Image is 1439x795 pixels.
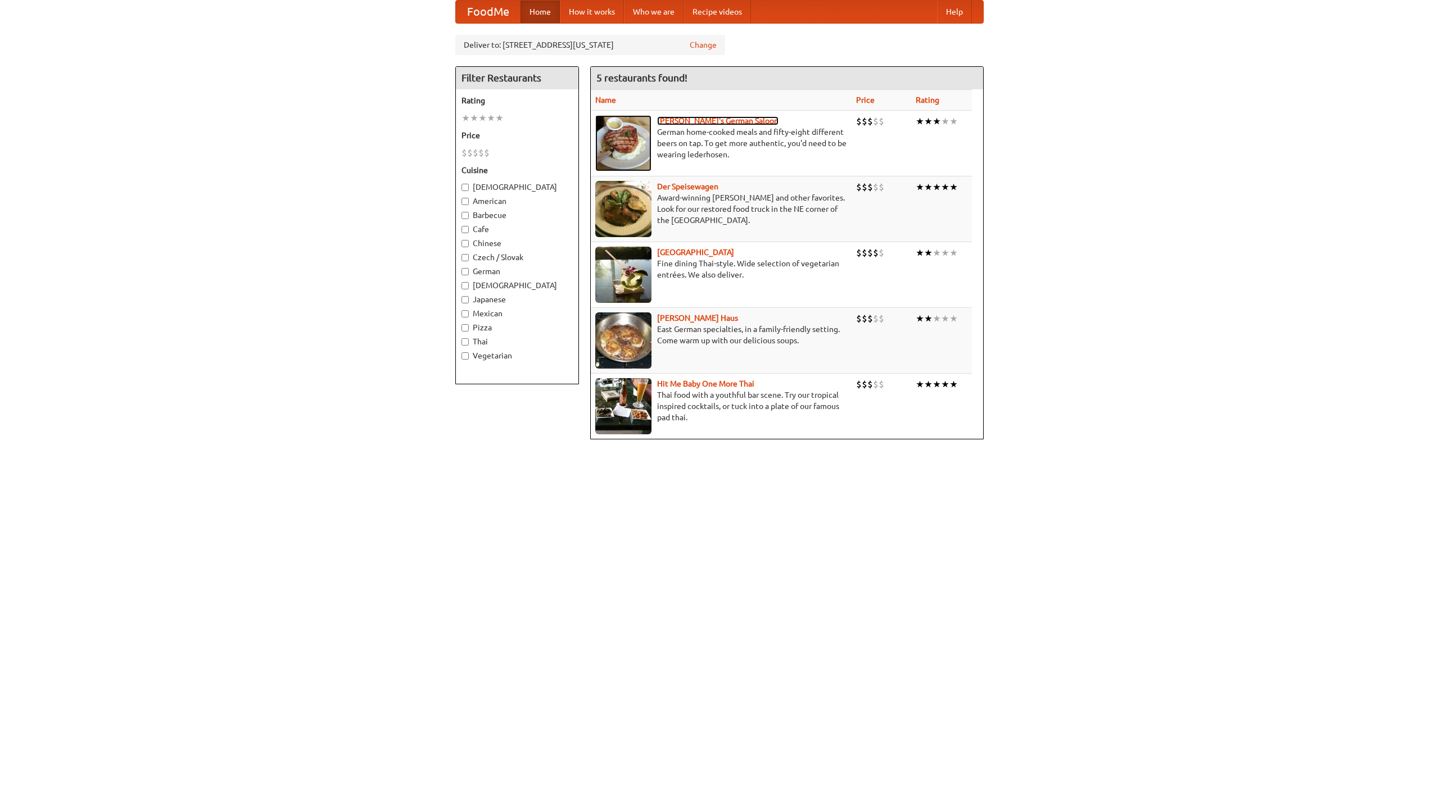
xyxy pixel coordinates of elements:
p: Thai food with a youthful bar scene. Try our tropical inspired cocktails, or tuck into a plate of... [595,389,847,423]
input: Japanese [461,296,469,303]
label: Czech / Slovak [461,252,573,263]
li: $ [873,115,879,128]
li: $ [862,115,867,128]
b: [PERSON_NAME] Haus [657,314,738,322]
h5: Price [461,130,573,141]
a: [PERSON_NAME]'s German Saloon [657,116,779,125]
li: $ [879,312,884,325]
li: ★ [933,312,941,325]
li: ★ [949,378,958,390]
li: $ [484,147,490,159]
input: [DEMOGRAPHIC_DATA] [461,184,469,191]
li: ★ [916,378,924,390]
a: Der Speisewagen [657,182,718,191]
li: ★ [495,112,504,124]
label: Mexican [461,308,573,319]
a: Hit Me Baby One More Thai [657,379,754,388]
h5: Cuisine [461,165,573,176]
label: Barbecue [461,210,573,221]
img: satay.jpg [595,247,651,303]
input: Mexican [461,310,469,317]
li: $ [856,247,862,259]
a: Name [595,96,616,105]
a: Price [856,96,875,105]
li: $ [867,247,873,259]
li: ★ [949,115,958,128]
li: ★ [941,115,949,128]
a: [GEOGRAPHIC_DATA] [657,248,734,257]
label: Cafe [461,224,573,235]
li: ★ [924,115,933,128]
input: Thai [461,338,469,346]
li: ★ [924,181,933,193]
a: Recipe videos [684,1,751,23]
img: speisewagen.jpg [595,181,651,237]
label: Thai [461,336,573,347]
li: ★ [933,181,941,193]
div: Deliver to: [STREET_ADDRESS][US_STATE] [455,35,725,55]
input: Barbecue [461,212,469,219]
li: $ [873,181,879,193]
li: $ [862,181,867,193]
a: Help [937,1,972,23]
label: Chinese [461,238,573,249]
li: $ [867,378,873,390]
li: ★ [941,312,949,325]
li: $ [856,378,862,390]
li: ★ [941,181,949,193]
li: $ [873,247,879,259]
li: ★ [941,247,949,259]
li: ★ [916,181,924,193]
input: [DEMOGRAPHIC_DATA] [461,282,469,289]
p: Fine dining Thai-style. Wide selection of vegetarian entrées. We also deliver. [595,258,847,280]
a: Change [690,39,717,51]
li: $ [461,147,467,159]
label: American [461,196,573,207]
li: $ [856,312,862,325]
li: ★ [916,312,924,325]
label: Pizza [461,322,573,333]
p: German home-cooked meals and fifty-eight different beers on tap. To get more authentic, you'd nee... [595,126,847,160]
li: ★ [949,247,958,259]
li: $ [879,247,884,259]
li: $ [867,181,873,193]
label: Vegetarian [461,350,573,361]
li: $ [862,378,867,390]
li: ★ [470,112,478,124]
input: Czech / Slovak [461,254,469,261]
input: American [461,198,469,205]
a: Home [521,1,560,23]
li: $ [867,312,873,325]
input: Cafe [461,226,469,233]
li: $ [856,115,862,128]
li: ★ [478,112,487,124]
li: $ [862,312,867,325]
input: Chinese [461,240,469,247]
input: Pizza [461,324,469,331]
li: ★ [924,247,933,259]
li: ★ [949,181,958,193]
li: $ [867,115,873,128]
img: esthers.jpg [595,115,651,171]
li: ★ [487,112,495,124]
li: ★ [461,112,470,124]
h4: Filter Restaurants [456,67,578,89]
li: ★ [916,247,924,259]
li: $ [879,115,884,128]
li: $ [879,378,884,390]
a: Who we are [624,1,684,23]
a: How it works [560,1,624,23]
ng-pluralize: 5 restaurants found! [596,72,687,83]
li: ★ [933,378,941,390]
a: Rating [916,96,939,105]
label: German [461,266,573,277]
p: East German specialties, in a family-friendly setting. Come warm up with our delicious soups. [595,324,847,346]
a: FoodMe [456,1,521,23]
li: $ [478,147,484,159]
li: $ [856,181,862,193]
input: German [461,268,469,275]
